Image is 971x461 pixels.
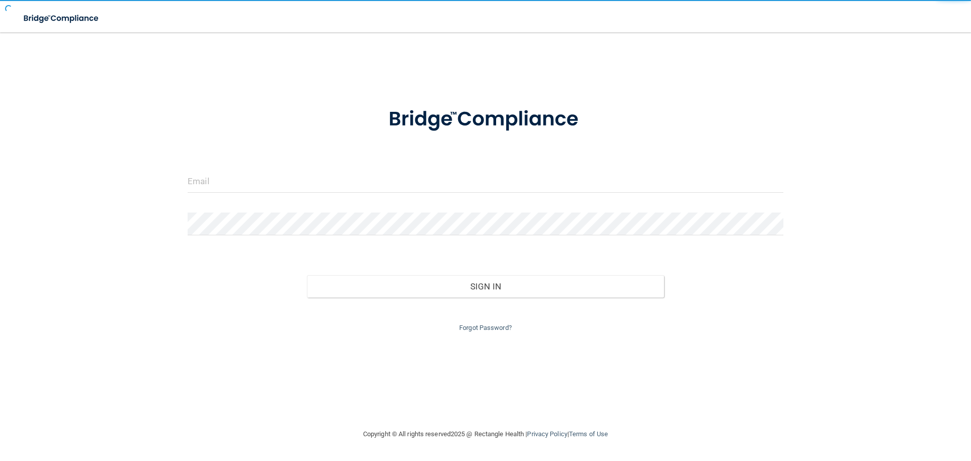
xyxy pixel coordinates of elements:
input: Email [188,170,783,193]
iframe: Drift Widget Chat Controller [796,389,959,430]
button: Sign In [307,275,665,298]
a: Terms of Use [569,430,608,438]
img: bridge_compliance_login_screen.278c3ca4.svg [368,93,603,146]
a: Forgot Password? [459,324,512,331]
div: Copyright © All rights reserved 2025 @ Rectangle Health | | [301,418,670,450]
img: bridge_compliance_login_screen.278c3ca4.svg [15,8,108,29]
a: Privacy Policy [527,430,567,438]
